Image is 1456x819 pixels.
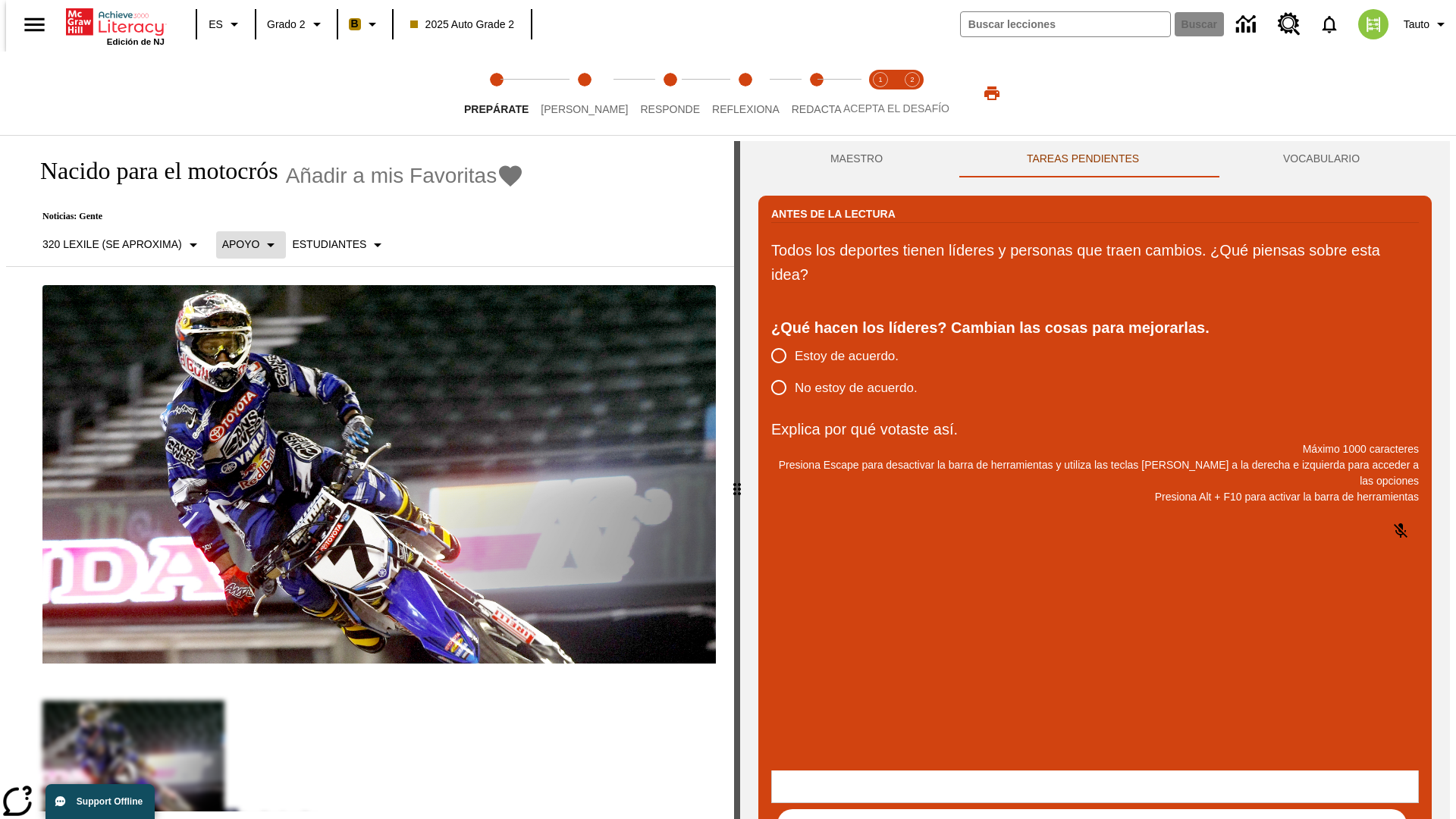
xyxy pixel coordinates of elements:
button: Perfil/Configuración [1398,11,1456,38]
a: Notificaciones [1310,5,1349,44]
div: Portada [66,5,165,46]
p: Presiona Escape para desactivar la barra de herramientas y utiliza las teclas [PERSON_NAME] a la ... [771,457,1419,489]
p: 320 Lexile (Se aproxima) [42,237,182,253]
p: Apoyo [222,237,260,253]
span: Prepárate [464,103,529,115]
h2: Antes de la lectura [771,206,896,222]
span: Support Offline [77,796,143,807]
button: Redacta step 5 of 5 [780,52,854,135]
span: Grado 2 [267,17,306,33]
button: Acepta el desafío lee step 1 of 2 [858,52,902,135]
button: TAREAS PENDIENTES [955,141,1211,177]
button: Haga clic para activar la función de reconocimiento de voz [1382,513,1419,549]
p: Estudiantes [292,237,366,253]
button: Escoja un nuevo avatar [1349,5,1398,44]
div: Pulsa la tecla de intro o la barra espaciadora y luego presiona las flechas de derecha e izquierd... [734,141,740,819]
button: Responde step 3 of 5 [628,52,712,135]
img: avatar image [1358,9,1389,39]
span: Edición de NJ [107,37,165,46]
div: poll [771,340,930,403]
text: 1 [878,76,882,83]
h1: Nacido para el motocrós [24,157,278,185]
p: Noticias: Gente [24,211,524,222]
button: Abrir el menú lateral [12,2,57,47]
div: ¿Qué hacen los líderes? Cambian las cosas para mejorarlas. [771,315,1419,340]
button: Añadir a mis Favoritas - Nacido para el motocrós [286,162,525,189]
a: Centro de recursos, Se abrirá en una pestaña nueva. [1269,4,1310,45]
div: activity [740,141,1450,819]
div: Instructional Panel Tabs [758,141,1432,177]
p: Explica por qué votaste así. [771,417,1419,441]
span: ES [209,17,223,33]
button: Seleccione Lexile, 320 Lexile (Se aproxima) [36,231,209,259]
div: reading [6,141,734,811]
text: 2 [910,76,914,83]
button: Seleccionar estudiante [286,231,393,259]
span: Reflexiona [712,103,780,115]
p: Máximo 1000 caracteres [771,441,1419,457]
span: Tauto [1404,17,1429,33]
input: Buscar campo [961,12,1170,36]
button: VOCABULARIO [1211,141,1432,177]
a: Centro de información [1227,4,1269,45]
button: Prepárate step 1 of 5 [452,52,541,135]
span: Estoy de acuerdo. [795,347,899,366]
img: El corredor de motocrós James Stewart vuela por los aires en su motocicleta de montaña [42,285,716,664]
button: Lenguaje: ES, Selecciona un idioma [202,11,250,38]
button: Tipo de apoyo, Apoyo [216,231,287,259]
button: Acepta el desafío contesta step 2 of 2 [890,52,934,135]
button: Maestro [758,141,955,177]
span: B [351,14,359,33]
span: ACEPTA EL DESAFÍO [843,102,949,115]
button: Grado: Grado 2, Elige un grado [261,11,332,38]
span: Responde [640,103,700,115]
button: Reflexiona step 4 of 5 [700,52,792,135]
span: 2025 Auto Grade 2 [410,17,515,33]
button: Boost El color de la clase es anaranjado claro. Cambiar el color de la clase. [343,11,388,38]
span: Añadir a mis Favoritas [286,164,497,188]
button: Support Offline [45,784,155,819]
span: Redacta [792,103,842,115]
p: Presiona Alt + F10 para activar la barra de herramientas [771,489,1419,505]
span: [PERSON_NAME] [541,103,628,115]
button: Lee step 2 of 5 [529,52,640,135]
body: Explica por qué votaste así. Máximo 1000 caracteres Presiona Alt + F10 para activar la barra de h... [6,12,221,26]
span: No estoy de acuerdo. [795,378,918,398]
p: Todos los deportes tienen líderes y personas que traen cambios. ¿Qué piensas sobre esta idea? [771,238,1419,287]
button: Imprimir [968,80,1016,107]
